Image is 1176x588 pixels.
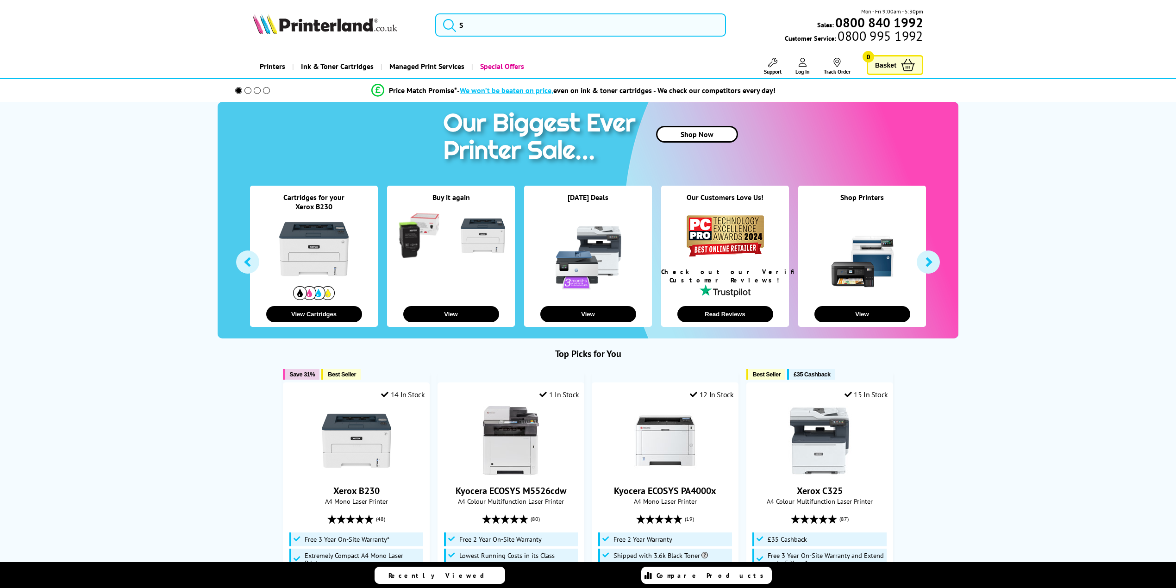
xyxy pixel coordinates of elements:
[787,369,835,380] button: £35 Cashback
[768,536,807,543] span: £35 Cashback
[844,390,888,399] div: 15 In Stock
[785,468,854,477] a: Xerox C325
[288,497,425,506] span: A4 Mono Laser Printer
[438,102,645,175] img: printer sale
[476,468,545,477] a: Kyocera ECOSYS M5526cdw
[443,497,579,506] span: A4 Colour Multifunction Laser Printer
[524,193,652,213] div: [DATE] Deals
[867,55,923,75] a: Basket 0
[376,510,385,528] span: (48)
[614,485,716,497] a: Kyocera ECOSYS PA4000x
[476,406,545,475] img: Kyocera ECOSYS M5526cdw
[785,31,923,43] span: Customer Service:
[613,552,708,559] span: Shipped with 3.6k Black Toner
[798,193,926,213] div: Shop Printers
[539,390,579,399] div: 1 In Stock
[333,485,380,497] a: Xerox B230
[824,58,851,75] a: Track Order
[266,306,362,322] button: View Cartridges
[661,268,789,284] div: Check out our Verified Customer Reviews!
[222,82,925,99] li: modal_Promise
[328,371,356,378] span: Best Seller
[460,86,553,95] span: We won’t be beaten on price,
[834,18,923,27] a: 0800 840 1992
[531,510,540,528] span: (80)
[540,306,636,322] button: View
[795,58,810,75] a: Log In
[613,536,672,543] span: Free 2 Year Warranty
[785,406,854,475] img: Xerox C325
[289,371,315,378] span: Save 31%
[388,571,494,580] span: Recently Viewed
[875,59,896,71] span: Basket
[295,202,332,211] a: Xerox B230
[814,306,910,322] button: View
[746,369,786,380] button: Best Seller
[753,371,781,378] span: Best Seller
[253,14,397,34] img: Printerland Logo
[690,390,733,399] div: 12 In Stock
[381,390,425,399] div: 14 In Stock
[861,7,923,16] span: Mon - Fri 9:00am - 5:30pm
[641,567,772,584] a: Compare Products
[795,68,810,75] span: Log In
[751,497,888,506] span: A4 Colour Multifunction Laser Printer
[631,406,700,475] img: Kyocera ECOSYS PA4000x
[768,552,884,567] span: Free 3 Year On-Site Warranty and Extend up to 5 Years*
[836,31,923,40] span: 0800 995 1992
[794,371,830,378] span: £35 Cashback
[685,510,694,528] span: (19)
[661,193,789,213] div: Our Customers Love Us!
[375,567,505,584] a: Recently Viewed
[253,55,292,78] a: Printers
[657,571,769,580] span: Compare Products
[797,485,843,497] a: Xerox C325
[817,20,834,29] span: Sales:
[381,55,471,78] a: Managed Print Services
[839,510,849,528] span: (87)
[305,552,421,567] span: Extremely Compact A4 Mono Laser Printer
[863,51,874,63] span: 0
[250,193,378,202] div: Cartridges for your
[283,369,319,380] button: Save 31%
[656,126,738,143] a: Shop Now
[456,485,566,497] a: Kyocera ECOSYS M5526cdw
[322,406,391,475] img: Xerox B230
[631,468,700,477] a: Kyocera ECOSYS PA4000x
[432,193,470,202] a: Buy it again
[322,468,391,477] a: Xerox B230
[471,55,531,78] a: Special Offers
[403,306,499,322] button: View
[321,369,361,380] button: Best Seller
[764,68,782,75] span: Support
[597,497,733,506] span: A4 Mono Laser Printer
[459,552,555,559] span: Lowest Running Costs in its Class
[301,55,374,78] span: Ink & Toner Cartridges
[835,14,923,31] b: 0800 840 1992
[305,536,389,543] span: Free 3 Year On-Site Warranty*
[435,13,726,37] input: S
[253,14,424,36] a: Printerland Logo
[459,536,542,543] span: Free 2 Year On-Site Warranty
[457,86,776,95] div: - even on ink & toner cartridges - We check our competitors every day!
[764,58,782,75] a: Support
[292,55,381,78] a: Ink & Toner Cartridges
[677,306,773,322] button: Read Reviews
[389,86,457,95] span: Price Match Promise*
